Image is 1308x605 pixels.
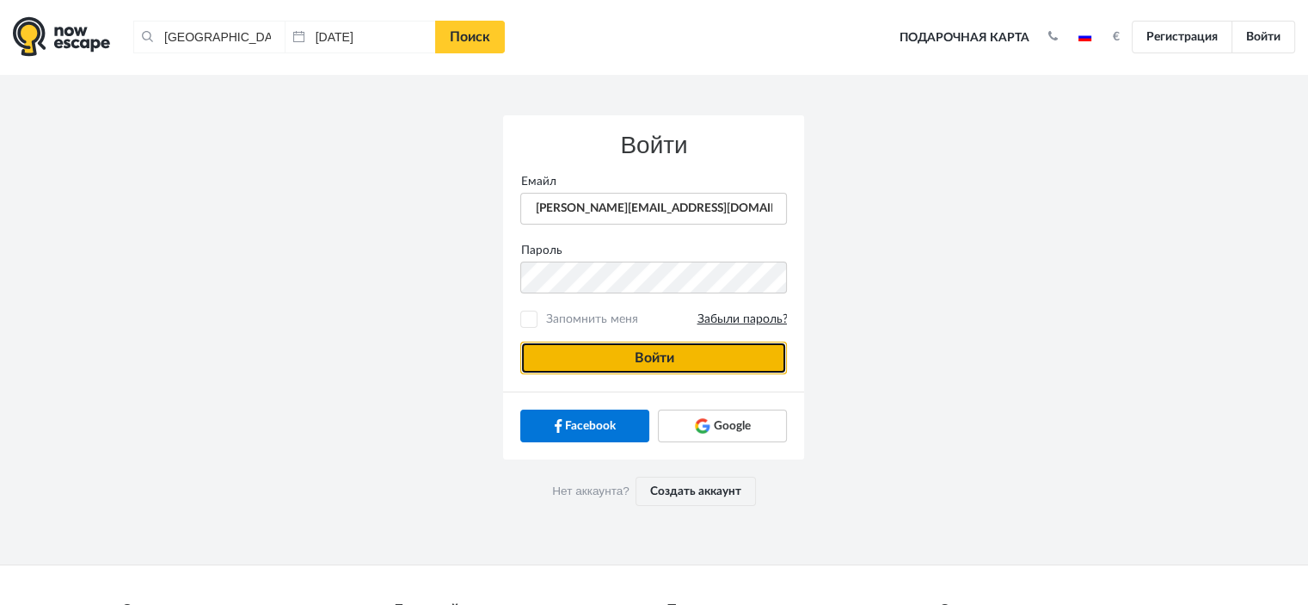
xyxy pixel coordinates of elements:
[133,21,285,53] input: Город или название квеста
[524,314,535,325] input: Запомнить меняЗабыли пароль?
[507,242,800,259] label: Пароль
[507,173,800,190] label: Емайл
[1113,31,1120,43] strong: €
[520,133,787,159] h3: Войти
[503,460,804,523] div: Нет аккаунта?
[435,21,505,53] a: Поиск
[1104,28,1128,46] button: €
[636,477,756,506] a: Создать аккаунт
[893,19,1035,57] a: Подарочная карта
[697,312,787,328] a: Забыли пароль?
[1132,21,1232,53] a: Регистрация
[713,417,750,435] span: Google
[13,16,110,57] img: logo
[541,311,787,328] span: Запомнить меня
[658,410,787,442] a: Google
[1231,21,1295,53] a: Войти
[1078,33,1091,41] img: ru.jpg
[565,417,616,435] span: Facebook
[520,410,649,442] a: Facebook
[520,342,787,374] button: Войти
[285,21,436,53] input: Дата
